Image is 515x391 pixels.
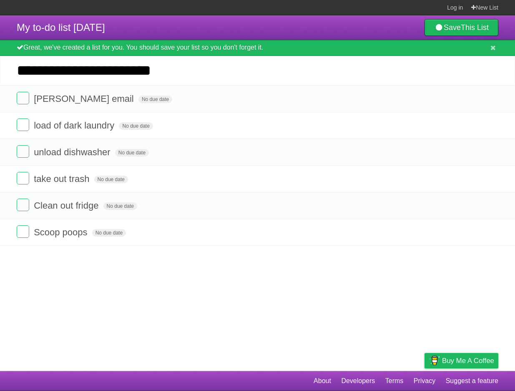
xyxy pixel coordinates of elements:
label: Done [17,145,29,158]
span: No due date [115,149,149,156]
a: SaveThis List [425,19,498,36]
label: Done [17,225,29,238]
span: No due date [103,202,137,210]
a: Privacy [414,373,435,389]
label: Done [17,172,29,184]
span: Buy me a coffee [442,353,494,368]
span: load of dark laundry [34,120,116,131]
span: [PERSON_NAME] email [34,93,136,104]
img: Buy me a coffee [429,353,440,368]
span: My to-do list [DATE] [17,22,105,33]
a: Terms [385,373,404,389]
b: This List [461,23,489,32]
label: Done [17,92,29,104]
label: Done [17,119,29,131]
span: No due date [94,176,128,183]
a: Developers [341,373,375,389]
span: take out trash [34,174,91,184]
span: unload dishwasher [34,147,112,157]
span: No due date [92,229,126,237]
a: Suggest a feature [446,373,498,389]
label: Done [17,199,29,211]
span: No due date [119,122,153,130]
a: Buy me a coffee [425,353,498,368]
a: About [314,373,331,389]
span: Clean out fridge [34,200,100,211]
span: No due date [138,96,172,103]
span: Scoop poops [34,227,89,237]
